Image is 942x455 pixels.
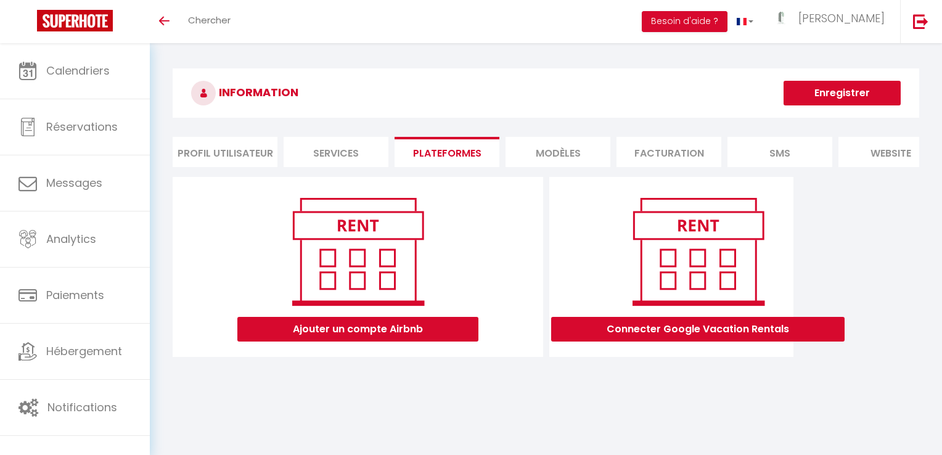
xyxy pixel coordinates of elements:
[46,343,122,359] span: Hébergement
[772,11,790,25] img: ...
[727,137,832,167] li: SMS
[46,119,118,134] span: Réservations
[284,137,388,167] li: Services
[173,68,919,118] h3: INFORMATION
[46,63,110,78] span: Calendriers
[47,400,117,415] span: Notifications
[188,14,231,27] span: Chercher
[551,317,845,342] button: Connecter Google Vacation Rentals
[395,137,499,167] li: Plateformes
[620,192,777,311] img: rent.png
[237,317,478,342] button: Ajouter un compte Airbnb
[46,231,96,247] span: Analytics
[279,192,436,311] img: rent.png
[173,137,277,167] li: Profil Utilisateur
[37,10,113,31] img: Super Booking
[616,137,721,167] li: Facturation
[642,11,727,32] button: Besoin d'aide ?
[784,81,901,105] button: Enregistrer
[913,14,928,29] img: logout
[506,137,610,167] li: MODÈLES
[798,10,885,26] span: [PERSON_NAME]
[46,175,102,191] span: Messages
[46,287,104,303] span: Paiements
